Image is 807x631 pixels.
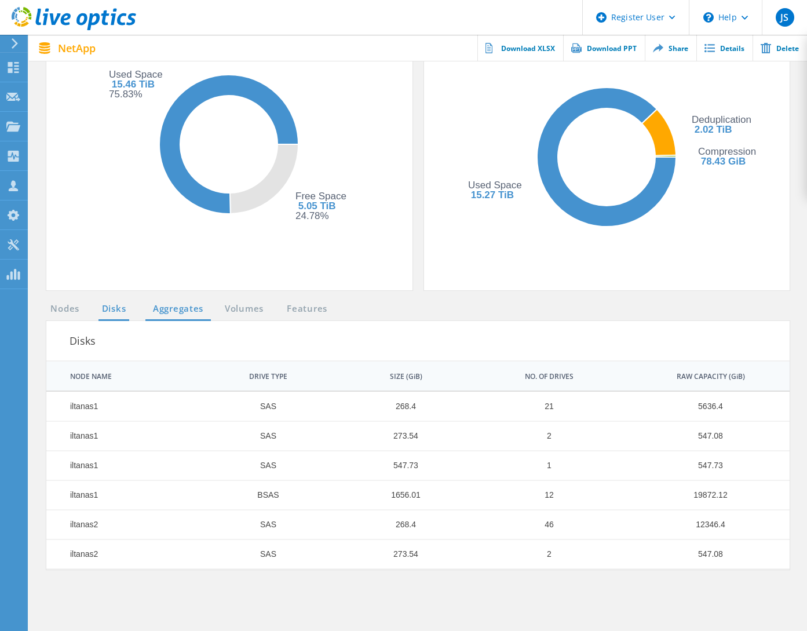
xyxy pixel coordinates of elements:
[192,510,333,539] td: Column DRIVE TYPE, Value SAS
[694,124,732,135] tspan: 2.02 TiB
[12,24,136,32] a: Live Optics Dashboard
[563,35,645,61] a: Download PPT
[109,69,163,80] tspan: Used Space
[619,362,790,391] td: RAW CAPACITY (GiB) Column
[46,451,192,480] td: Column NODE NAME, Value iltanas1
[333,510,467,539] td: Column SIZE (GiB), Value 268.4
[192,362,333,391] td: DRIVE TYPE Column
[295,210,329,221] tspan: 24.78%
[645,35,696,61] a: Share
[390,372,422,381] div: SIZE (GiB)
[281,302,333,316] a: Features
[692,114,751,125] tspan: Deduplication
[467,510,619,539] td: Column NO. OF DRIVES, Value 46
[468,180,522,191] tspan: Used Space
[333,362,467,391] td: SIZE (GiB) Column
[698,146,756,157] tspan: Compression
[46,362,192,391] td: NODE NAME Column
[98,302,130,316] a: Disks
[619,480,790,510] td: Column RAW CAPACITY (GiB), Value 19872.12
[46,302,83,316] a: Nodes
[525,372,574,381] div: NO. OF DRIVES
[70,333,638,349] h3: Disks
[619,392,790,421] td: Column RAW CAPACITY (GiB), Value 5636.4
[467,362,619,391] td: NO. OF DRIVES Column
[109,89,143,100] tspan: 75.83%
[333,421,467,451] td: Column SIZE (GiB), Value 273.54
[145,302,211,316] a: Aggregates
[192,392,333,421] td: Column DRIVE TYPE, Value SAS
[58,43,96,53] span: NetApp
[333,539,467,569] td: Column SIZE (GiB), Value 273.54
[249,372,287,381] div: DRIVE TYPE
[467,480,619,510] td: Column NO. OF DRIVES, Value 12
[46,510,192,539] td: Column NODE NAME, Value iltanas2
[298,200,336,211] tspan: 5.05 TiB
[333,392,467,421] td: Column SIZE (GiB), Value 268.4
[333,480,467,510] td: Column SIZE (GiB), Value 1656.01
[333,451,467,480] td: Column SIZE (GiB), Value 547.73
[753,35,807,61] a: Delete
[700,156,746,167] tspan: 78.43 GiB
[619,510,790,539] td: Column RAW CAPACITY (GiB), Value 12346.4
[192,451,333,480] td: Column DRIVE TYPE, Value SAS
[219,302,269,316] a: Volumes
[46,480,192,510] td: Column NODE NAME, Value iltanas1
[467,539,619,569] td: Column NO. OF DRIVES, Value 2
[477,35,563,61] a: Download XLSX
[677,372,745,381] div: RAW CAPACITY (GiB)
[703,12,714,23] svg: \n
[192,480,333,510] td: Column DRIVE TYPE, Value BSAS
[619,421,790,451] td: Column RAW CAPACITY (GiB), Value 547.08
[46,392,192,421] td: Column NODE NAME, Value iltanas1
[780,13,788,22] span: JS
[470,189,513,200] tspan: 15.27 TiB
[192,539,333,569] td: Column DRIVE TYPE, Value SAS
[619,451,790,480] td: Column RAW CAPACITY (GiB), Value 547.73
[467,421,619,451] td: Column NO. OF DRIVES, Value 2
[46,539,192,569] td: Column NODE NAME, Value iltanas2
[467,392,619,421] td: Column NO. OF DRIVES, Value 21
[696,35,753,61] a: Details
[112,79,155,90] tspan: 15.46 TiB
[46,421,192,451] td: Column NODE NAME, Value iltanas1
[70,372,112,381] div: NODE NAME
[467,451,619,480] td: Column NO. OF DRIVES, Value 1
[295,191,346,202] tspan: Free Space
[192,421,333,451] td: Column DRIVE TYPE, Value SAS
[46,362,790,569] dx-data-grid: Data grid
[619,539,790,569] td: Column RAW CAPACITY (GiB), Value 547.08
